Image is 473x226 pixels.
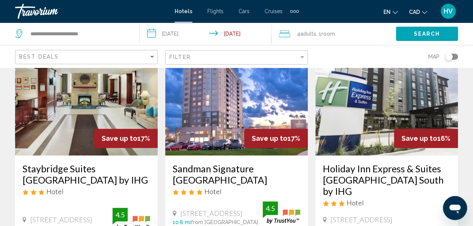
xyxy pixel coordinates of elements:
button: Filter [165,50,308,65]
iframe: Button to launch messaging window [443,196,467,220]
span: Hotel [46,187,64,196]
span: Save up to [252,134,287,142]
span: HV [444,8,453,15]
div: 17% [244,129,308,148]
div: 16% [394,129,458,148]
span: Filter [169,54,191,60]
a: Travorium [15,4,167,19]
button: Change currency [409,6,427,17]
div: 4.5 [113,210,128,219]
img: trustyou-badge.svg [263,201,300,223]
a: Sandman Signature [GEOGRAPHIC_DATA] [173,163,300,185]
img: Hotel image [165,35,308,155]
span: [STREET_ADDRESS] [330,215,392,224]
a: Flights [207,8,224,14]
div: 3 star Hotel [23,187,150,196]
a: Cruises [265,8,283,14]
span: Adults [300,31,316,37]
img: Hotel image [15,35,158,155]
span: Hotel [204,187,222,196]
span: Map [428,51,440,62]
button: Extra navigation items [290,5,299,17]
div: 17% [94,129,158,148]
button: Check-in date: Oct 9, 2025 Check-out date: Oct 12, 2025 [140,23,272,45]
span: 10.8 mi [173,219,191,225]
span: from [GEOGRAPHIC_DATA] [191,219,258,225]
span: Search [414,31,440,37]
span: [STREET_ADDRESS] [180,209,242,217]
mat-select: Sort by [19,54,155,60]
a: Hotels [175,8,192,14]
div: 3 star Hotel [323,199,450,207]
span: Hotel [347,199,364,207]
button: Change language [383,6,398,17]
span: Save up to [402,134,437,142]
button: Toggle map [440,53,458,60]
button: Travelers: 4 adults, 0 children [271,23,396,45]
span: , 1 [316,29,335,39]
span: 4 [297,29,316,39]
a: Cars [239,8,249,14]
span: CAD [409,9,420,15]
div: 4.5 [263,204,278,213]
div: 4 star Hotel [173,187,300,196]
span: Room [321,31,335,37]
span: Best Deals [19,54,59,60]
a: Staybridge Suites [GEOGRAPHIC_DATA] by IHG [23,163,150,185]
span: en [383,9,391,15]
img: Hotel image [315,35,458,155]
span: [STREET_ADDRESS] [30,215,92,224]
span: Save up to [102,134,137,142]
button: Search [396,27,458,41]
button: User Menu [438,3,458,19]
a: Holiday Inn Express & Suites [GEOGRAPHIC_DATA] South by IHG [323,163,450,197]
